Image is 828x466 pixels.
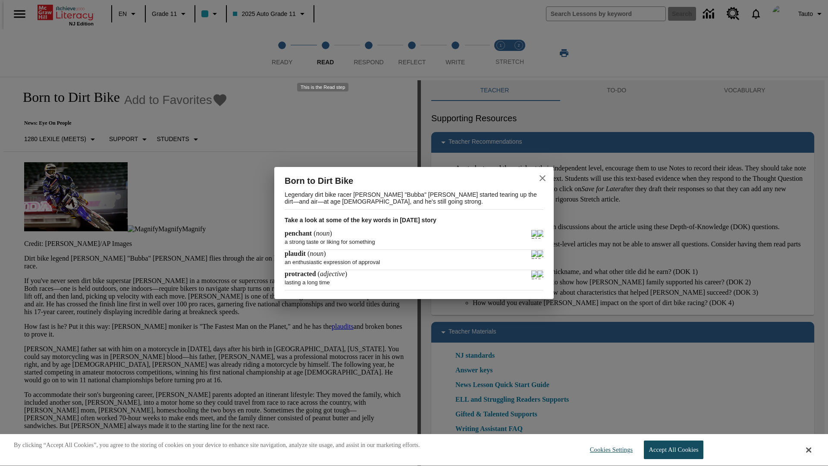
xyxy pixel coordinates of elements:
[310,250,323,257] span: noun
[285,250,307,257] span: plaudit
[537,271,543,279] img: Stop - protracted
[297,83,348,91] div: This is the Read step
[14,441,420,450] p: By clicking “Accept All Cookies”, you agree to the storing of cookies on your device to enhance s...
[532,168,553,189] button: close
[644,441,703,459] button: Accept All Cookies
[531,250,537,259] img: Play - plaudit
[285,270,347,278] h4: ( )
[285,210,543,230] h3: Take a look at some of the key words in [DATE] story
[285,188,543,209] p: Legendary dirt bike racer [PERSON_NAME] "Bubba" [PERSON_NAME] started tearing up the dirt—and air...
[806,446,811,454] button: Close
[285,275,543,286] p: lasting a long time
[537,250,543,259] img: Stop - plaudit
[531,271,537,279] img: Play - protracted
[316,230,329,237] span: noun
[285,174,517,188] h2: Born to Dirt Bike
[320,270,345,277] span: adjective
[285,255,543,265] p: an enthusiastic expression of approval
[285,234,543,245] p: a strong taste or liking for something
[285,230,332,237] h4: ( )
[285,270,318,277] span: protracted
[285,250,326,258] h4: ( )
[285,230,314,237] span: penchant
[582,441,636,459] button: Cookies Settings
[537,230,543,239] img: Stop - penchant
[531,230,537,239] img: Play - penchant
